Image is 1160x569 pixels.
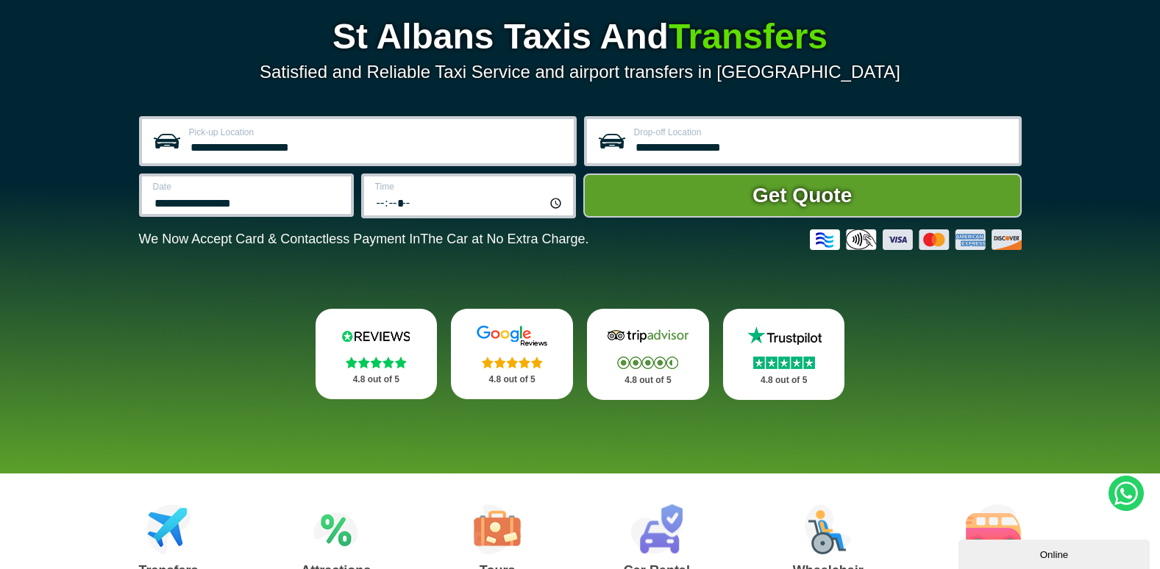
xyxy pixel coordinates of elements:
img: Stars [753,357,815,369]
a: Tripadvisor Stars 4.8 out of 5 [587,309,709,400]
img: Tours [474,504,521,554]
img: Stars [617,357,678,369]
img: Credit And Debit Cards [810,229,1022,250]
p: 4.8 out of 5 [739,371,829,390]
iframe: chat widget [958,537,1153,569]
img: Google [468,325,556,347]
h1: St Albans Taxis And [139,19,1022,54]
p: 4.8 out of 5 [603,371,693,390]
img: Trustpilot [740,325,828,347]
img: Car Rental [630,504,683,554]
img: Stars [346,357,407,368]
span: Transfers [669,17,828,56]
label: Pick-up Location [189,128,565,137]
a: Google Stars 4.8 out of 5 [451,309,573,399]
p: We Now Accept Card & Contactless Payment In [139,232,589,247]
label: Time [375,182,564,191]
img: Stars [482,357,543,368]
img: Minibus [966,504,1021,554]
img: Wheelchair [805,504,852,554]
p: 4.8 out of 5 [332,371,421,389]
a: Trustpilot Stars 4.8 out of 5 [723,309,845,400]
img: Reviews.io [332,325,420,347]
img: Airport Transfers [146,504,191,554]
span: The Car at No Extra Charge. [420,232,588,246]
p: Satisfied and Reliable Taxi Service and airport transfers in [GEOGRAPHIC_DATA] [139,62,1022,82]
img: Tripadvisor [604,325,692,347]
p: 4.8 out of 5 [467,371,557,389]
img: Attractions [313,504,358,554]
button: Get Quote [583,173,1022,218]
label: Date [153,182,342,191]
a: Reviews.io Stars 4.8 out of 5 [316,309,438,399]
label: Drop-off Location [634,128,1010,137]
